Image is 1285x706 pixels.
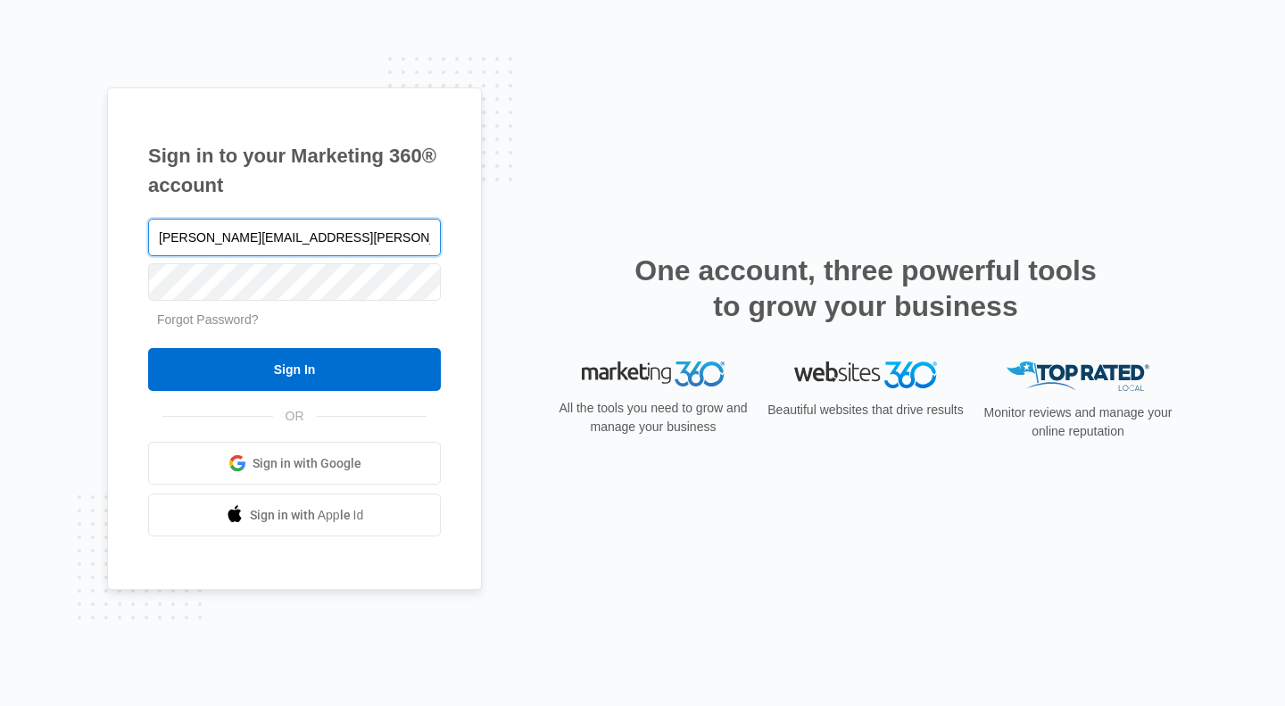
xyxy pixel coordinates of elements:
h1: Sign in to your Marketing 360® account [148,141,441,200]
img: Marketing 360 [582,361,725,386]
img: Websites 360 [794,361,937,387]
a: Sign in with Apple Id [148,494,441,536]
h2: One account, three powerful tools to grow your business [629,253,1102,324]
input: Sign In [148,348,441,391]
span: Sign in with Apple Id [250,506,364,525]
p: Beautiful websites that drive results [766,401,966,419]
input: Email [148,219,441,256]
p: Monitor reviews and manage your online reputation [978,403,1178,441]
span: Sign in with Google [253,454,361,473]
p: All the tools you need to grow and manage your business [553,399,753,436]
span: OR [273,407,317,426]
a: Forgot Password? [157,312,259,327]
img: Top Rated Local [1007,361,1149,391]
a: Sign in with Google [148,442,441,485]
